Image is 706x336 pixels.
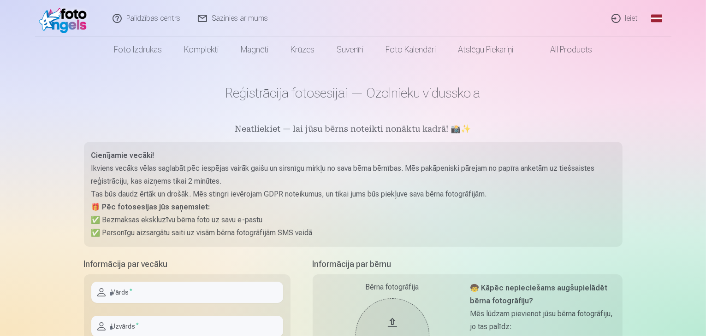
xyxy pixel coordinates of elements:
strong: 🧒 Kāpēc nepieciešams augšupielādēt bērna fotogrāfiju? [470,284,608,305]
a: Komplekti [173,37,230,63]
a: Krūzes [279,37,326,63]
p: Mēs lūdzam pievienot jūsu bērna fotogrāfiju, jo tas palīdz: [470,307,615,333]
h5: Informācija par vecāku [84,258,291,271]
div: Bērna fotogrāfija [320,282,465,293]
a: Magnēti [230,37,279,63]
h5: Informācija par bērnu [313,258,623,271]
p: Tas būs daudz ērtāk un drošāk. Mēs stingri ievērojam GDPR noteikumus, un tikai jums būs piekļuve ... [91,188,615,201]
strong: Cienījamie vecāki! [91,151,154,160]
h5: Neatliekiet — lai jūsu bērns noteikti nonāktu kadrā! 📸✨ [84,123,623,136]
a: Foto kalendāri [374,37,447,63]
strong: 🎁 Pēc fotosesijas jūs saņemsiet: [91,203,210,211]
a: Atslēgu piekariņi [447,37,524,63]
a: Suvenīri [326,37,374,63]
h1: Reģistrācija fotosesijai — Ozolnieku vidusskola [84,85,623,101]
img: /fa1 [39,4,92,33]
a: Foto izdrukas [103,37,173,63]
p: ✅ Personīgu aizsargātu saiti uz visām bērna fotogrāfijām SMS veidā [91,226,615,239]
p: ✅ Bezmaksas ekskluzīvu bērna foto uz savu e-pastu [91,214,615,226]
a: All products [524,37,603,63]
p: Ikviens vecāks vēlas saglabāt pēc iespējas vairāk gaišu un sirsnīgu mirkļu no sava bērna bērnības... [91,162,615,188]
